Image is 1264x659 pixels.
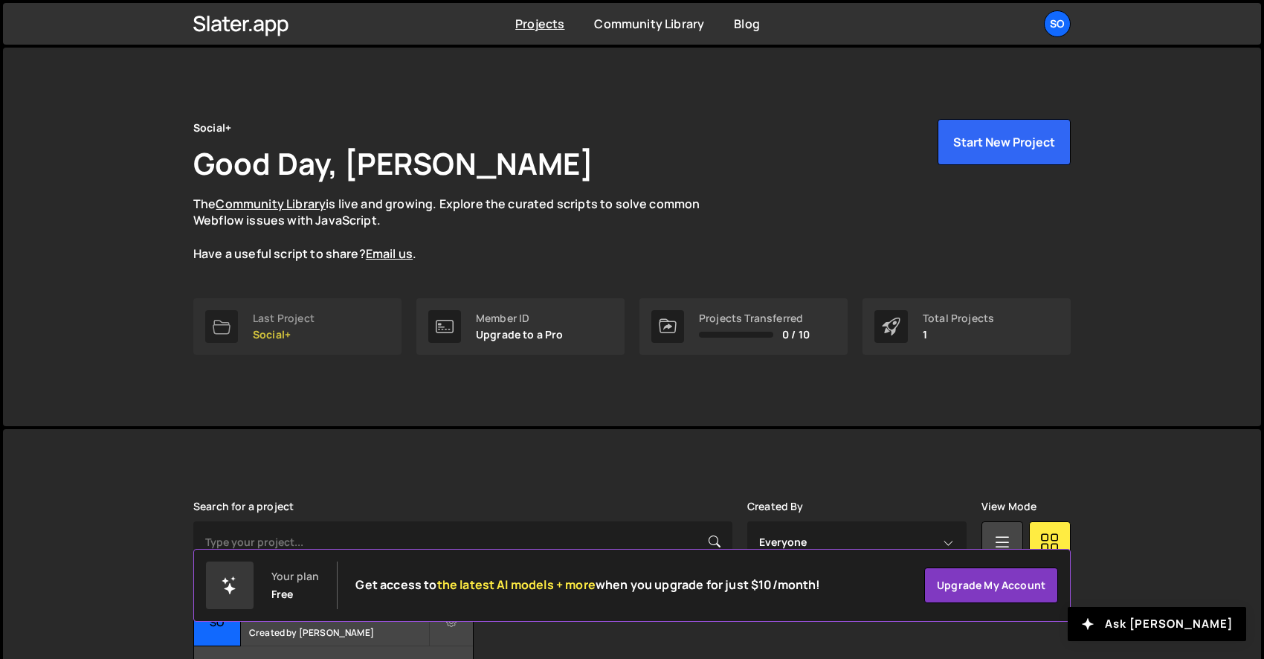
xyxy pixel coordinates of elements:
[194,599,241,646] div: So
[437,576,596,593] span: the latest AI models + more
[249,626,428,639] small: Created by [PERSON_NAME]
[271,588,294,600] div: Free
[1068,607,1246,641] button: Ask [PERSON_NAME]
[924,568,1058,603] a: Upgrade my account
[734,16,760,32] a: Blog
[193,501,294,512] label: Search for a project
[366,245,413,262] a: Email us
[271,570,319,582] div: Your plan
[1044,10,1071,37] a: So
[216,196,326,212] a: Community Library
[193,521,732,563] input: Type your project...
[476,329,564,341] p: Upgrade to a Pro
[923,329,994,341] p: 1
[594,16,704,32] a: Community Library
[923,312,994,324] div: Total Projects
[747,501,804,512] label: Created By
[476,312,564,324] div: Member ID
[699,312,810,324] div: Projects Transferred
[253,312,315,324] div: Last Project
[253,329,315,341] p: Social+
[193,119,231,137] div: Social+
[515,16,564,32] a: Projects
[981,501,1036,512] label: View Mode
[193,196,729,263] p: The is live and growing. Explore the curated scripts to solve common Webflow issues with JavaScri...
[193,298,402,355] a: Last Project Social+
[355,578,820,592] h2: Get access to when you upgrade for just $10/month!
[938,119,1071,165] button: Start New Project
[782,329,810,341] span: 0 / 10
[193,143,593,184] h1: Good Day, [PERSON_NAME]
